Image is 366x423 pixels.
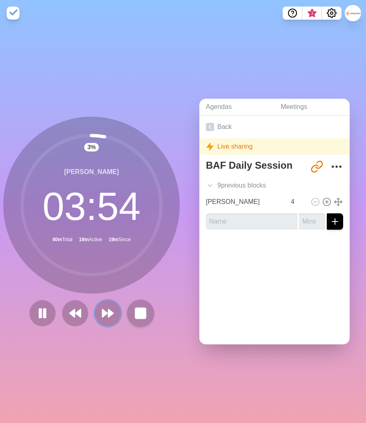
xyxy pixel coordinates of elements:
span: s [263,181,266,190]
button: Settings [322,7,341,20]
button: More [328,158,345,175]
div: 9 previous block [199,177,350,194]
input: Name [203,194,286,210]
div: Live sharing [199,138,350,155]
a: Back [199,115,350,138]
img: timeblocks logo [7,7,20,20]
input: Mins [299,213,325,230]
a: Meetings [274,99,350,115]
input: Mins [288,194,307,210]
input: Name [206,213,297,230]
a: Agendas [199,99,274,115]
span: 3 [309,10,315,17]
button: Help [283,7,302,20]
button: What’s new [302,7,322,20]
button: Share link [309,158,325,175]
